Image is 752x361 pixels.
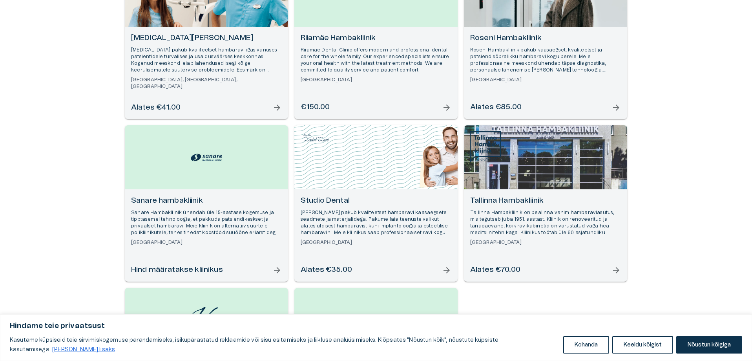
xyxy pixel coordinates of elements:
span: arrow_forward [272,103,282,112]
p: [MEDICAL_DATA] pakub kvaliteetset hambaravi igas vanuses patsientidele turvalises ja usaldusväärs... [131,47,282,74]
span: arrow_forward [611,103,621,112]
a: Loe lisaks [52,346,115,353]
h6: Alates €85.00 [470,102,522,113]
h6: Hind määratakse kliinikus [131,265,223,275]
h6: [GEOGRAPHIC_DATA] [470,239,621,246]
button: Nõustun kõigiga [676,336,742,354]
h6: Studio Dental [301,196,451,206]
h6: Sanare hambakliinik [131,196,282,206]
h6: [GEOGRAPHIC_DATA] [470,77,621,83]
p: Sanare Hambakliinik ühendab üle 15-aastase kogemuse ja tipptasemel tehnoloogia, et pakkuda patsie... [131,209,282,236]
p: Hindame teie privaatsust [10,321,742,331]
a: Open selected supplier available booking dates [464,125,627,282]
h6: €150.00 [301,102,330,113]
h6: Alates €35.00 [301,265,352,275]
span: arrow_forward [442,103,451,112]
h6: Roseni Hambakliinik [470,33,621,44]
img: Virmalise hambakliinik logo [191,307,222,333]
a: Open selected supplier available booking dates [294,125,458,282]
span: arrow_forward [611,266,621,275]
h6: [GEOGRAPHIC_DATA] [131,239,282,246]
img: Studio Dental logo [300,131,332,144]
a: Open selected supplier available booking dates [125,125,288,282]
h6: [GEOGRAPHIC_DATA] [301,77,451,83]
span: arrow_forward [442,266,451,275]
h6: Alates €41.00 [131,103,181,113]
img: Tallinna Hambakliinik logo [470,131,501,163]
h6: Riiamäe Hambakliinik [301,33,451,44]
span: Help [40,6,52,13]
p: Roseni Hambakliinik pakub kaasaegset, kvaliteetset ja patsiendisõbralikku hambaravi kogu perele. ... [470,47,621,74]
button: Keeldu kõigist [612,336,673,354]
span: arrow_forward [272,266,282,275]
h6: Alates €70.00 [470,265,520,275]
p: [PERSON_NAME] pakub kvaliteetset hambaravi kaasaegsete seadmete ja materjalidega. Pakume laia tee... [301,209,451,236]
h6: [GEOGRAPHIC_DATA], [GEOGRAPHIC_DATA], [GEOGRAPHIC_DATA] [131,77,282,90]
h6: [MEDICAL_DATA][PERSON_NAME] [131,33,282,44]
h6: [GEOGRAPHIC_DATA] [301,239,451,246]
p: Kasutame küpsiseid teie sirvimiskogemuse parandamiseks, isikupärastatud reklaamide või sisu esita... [10,335,557,354]
h6: Tallinna Hambakliinik [470,196,621,206]
p: Riiamäe Dental Clinic offers modern and professional dental care for the whole family. Our experi... [301,47,451,74]
img: Welldent Hambakliinik logo [360,314,392,326]
button: Kohanda [563,336,609,354]
p: Tallinna Hambakliinik on pealinna vanim hambaraviasutus, mis tegutseb juba 1951. aastast. Kliinik... [470,209,621,236]
img: Sanare hambakliinik logo [191,152,222,163]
